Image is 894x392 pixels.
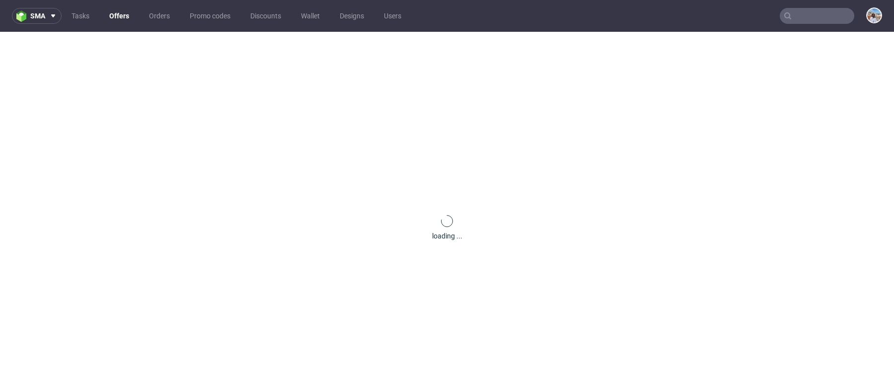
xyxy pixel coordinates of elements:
a: Discounts [244,8,287,24]
img: Marta Kozłowska [867,8,881,22]
a: Users [378,8,407,24]
a: Tasks [66,8,95,24]
a: Wallet [295,8,326,24]
a: Offers [103,8,135,24]
span: sma [30,12,45,19]
img: logo [16,10,30,22]
div: loading ... [432,231,462,241]
a: Promo codes [184,8,236,24]
a: Designs [334,8,370,24]
button: sma [12,8,62,24]
a: Orders [143,8,176,24]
